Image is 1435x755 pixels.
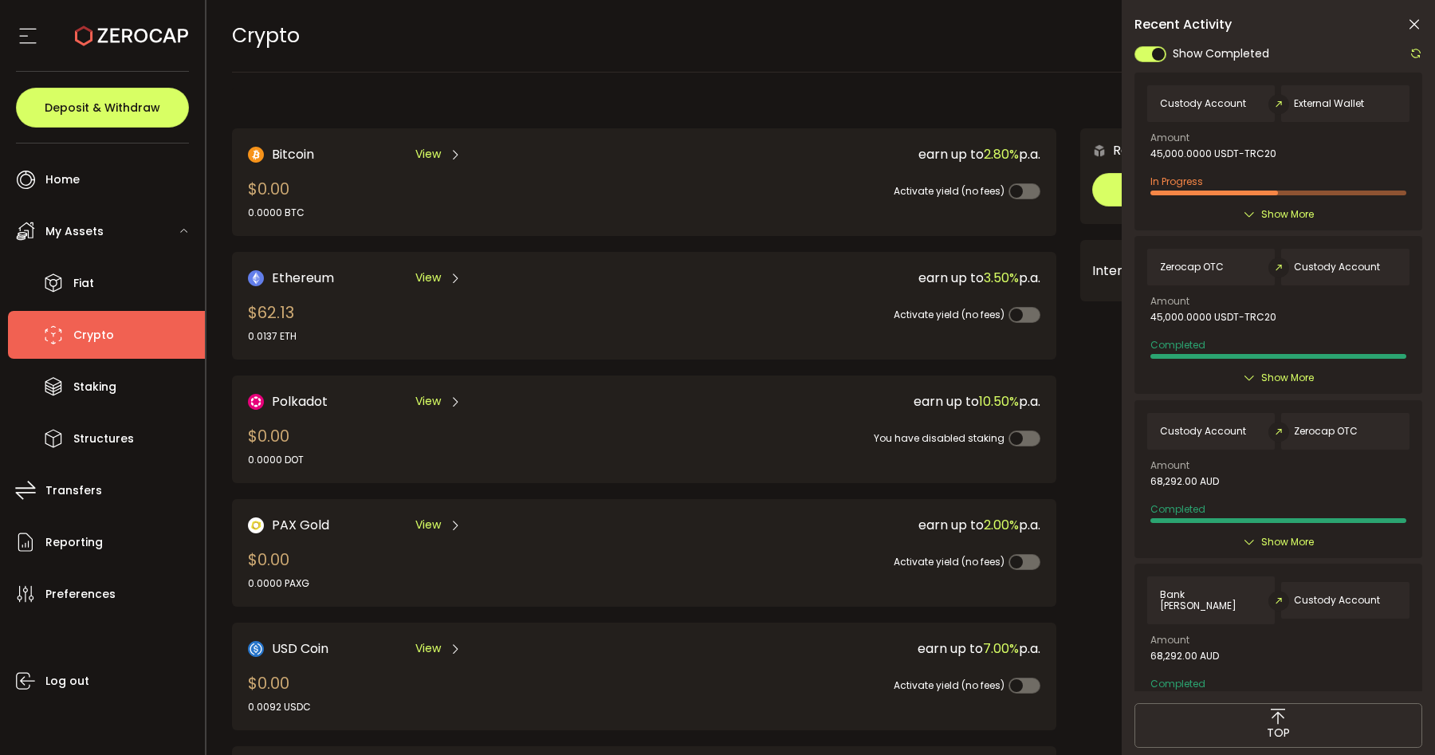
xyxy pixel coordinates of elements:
[73,376,116,399] span: Staking
[45,583,116,606] span: Preferences
[248,329,297,344] div: 0.0137 ETH
[984,145,1019,163] span: 2.80%
[272,639,328,659] span: USD Coin
[232,22,300,49] span: Crypto
[272,515,329,535] span: PAX Gold
[1092,144,1107,158] img: 6nGpN7MZ9FLuBP83NiajKbTRY4UzlzQtBKtCrLLspmCkSvCZHBKvY3NxgQaT5JnOQREvtQ257bXeeSTueZfAPizblJ+Fe8JwA...
[73,272,94,295] span: Fiat
[248,394,264,410] img: DOT
[248,301,297,344] div: $62.13
[984,269,1019,287] span: 3.50%
[248,424,304,467] div: $0.00
[248,517,264,533] img: PAX Gold
[272,144,314,164] span: Bitcoin
[983,639,1019,658] span: 7.00%
[248,147,264,163] img: Bitcoin
[894,184,1005,198] span: Activate yield (no fees)
[248,700,311,714] div: 0.0092 USDC
[636,515,1040,535] div: earn up to p.a.
[248,270,264,286] img: Ethereum
[45,670,89,693] span: Log out
[45,102,160,113] span: Deposit & Withdraw
[1092,252,1398,290] div: Interest Calculator
[248,206,305,220] div: 0.0000 BTC
[415,146,441,163] span: View
[272,391,328,411] span: Polkadot
[1355,678,1435,755] iframe: Chat Widget
[1092,173,1398,206] button: Trade OTC
[1134,18,1232,31] span: Recent Activity
[415,517,441,533] span: View
[984,516,1019,534] span: 2.00%
[73,427,134,450] span: Structures
[45,168,80,191] span: Home
[415,393,441,410] span: View
[415,640,441,657] span: View
[979,392,1019,411] span: 10.50%
[894,678,1005,692] span: Activate yield (no fees)
[1267,725,1290,741] span: TOP
[248,671,311,714] div: $0.00
[248,548,309,591] div: $0.00
[636,391,1040,411] div: earn up to p.a.
[45,531,103,554] span: Reporting
[45,479,102,502] span: Transfers
[636,639,1040,659] div: earn up to p.a.
[45,220,104,243] span: My Assets
[636,144,1040,164] div: earn up to p.a.
[1080,140,1255,160] div: Request an OTC Trade
[874,431,1005,445] span: You have disabled staking
[415,269,441,286] span: View
[636,268,1040,288] div: earn up to p.a.
[894,308,1005,321] span: Activate yield (no fees)
[248,177,305,220] div: $0.00
[248,576,309,591] div: 0.0000 PAXG
[248,641,264,657] img: USD Coin
[16,88,189,128] button: Deposit & Withdraw
[272,268,334,288] span: Ethereum
[73,324,114,347] span: Crypto
[894,555,1005,568] span: Activate yield (no fees)
[248,453,304,467] div: 0.0000 DOT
